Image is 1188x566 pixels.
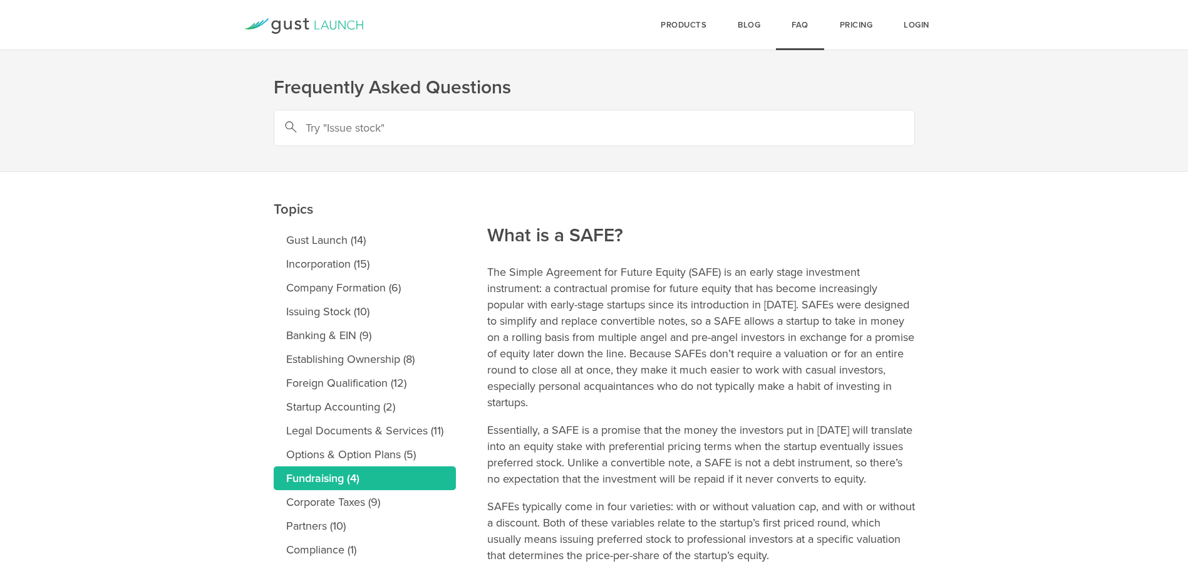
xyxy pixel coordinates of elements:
a: Legal Documents & Services (11) [274,419,456,443]
h1: Frequently Asked Questions [274,75,915,100]
a: Incorporation (15) [274,252,456,276]
p: The Simple Agreement for Future Equity (SAFE) is an early stage investment instrument: a contract... [487,264,915,411]
a: Compliance (1) [274,538,456,562]
p: Essentially, a SAFE is a promise that the money the investors put in [DATE] will translate into a... [487,422,915,487]
a: Banking & EIN (9) [274,323,456,347]
input: Try "Issue stock" [274,110,915,146]
a: Fundraising (4) [274,466,456,490]
h2: What is a SAFE? [487,139,915,248]
a: Partners (10) [274,514,456,538]
a: Foreign Qualification (12) [274,371,456,395]
a: Establishing Ownership (8) [274,347,456,371]
h2: Topics [274,112,456,222]
p: SAFEs typically come in four varieties: with or without valuation cap, and with or without a disc... [487,498,915,563]
a: Corporate Taxes (9) [274,490,456,514]
a: Gust Launch (14) [274,228,456,252]
a: Startup Accounting (2) [274,395,456,419]
a: Options & Option Plans (5) [274,443,456,466]
a: Company Formation (6) [274,276,456,300]
a: Issuing Stock (10) [274,300,456,323]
